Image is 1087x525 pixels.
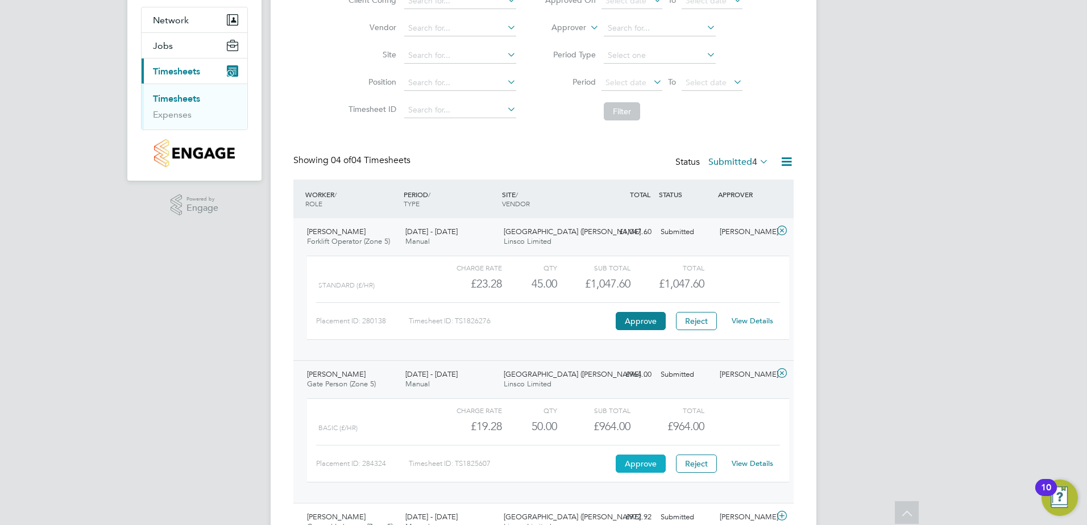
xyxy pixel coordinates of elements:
[428,190,430,199] span: /
[334,190,337,199] span: /
[302,184,401,214] div: WORKER
[293,155,413,166] div: Showing
[153,109,192,120] a: Expenses
[305,199,322,208] span: ROLE
[675,155,771,170] div: Status
[404,20,516,36] input: Search for...
[659,277,704,290] span: £1,047.60
[345,22,396,32] label: Vendor
[597,365,656,384] div: £964.00
[516,190,518,199] span: /
[307,227,366,236] span: [PERSON_NAME]
[142,59,247,84] button: Timesheets
[404,48,516,64] input: Search for...
[429,274,502,293] div: £23.28
[307,236,390,246] span: Forklift Operator (Zone 5)
[715,184,774,205] div: APPROVER
[153,66,200,77] span: Timesheets
[504,236,551,246] span: Linsco Limited
[715,223,774,241] div: [PERSON_NAME]
[345,77,396,87] label: Position
[153,93,200,104] a: Timesheets
[318,281,375,289] span: Standard (£/HR)
[429,417,502,436] div: £19.28
[616,312,666,330] button: Approve
[504,512,648,522] span: [GEOGRAPHIC_DATA] ([PERSON_NAME]…
[171,194,219,216] a: Powered byEngage
[307,379,376,389] span: Gate Person (Zone 5)
[502,403,557,417] div: QTY
[557,274,630,293] div: £1,047.60
[667,419,704,433] span: £964.00
[504,369,648,379] span: [GEOGRAPHIC_DATA] ([PERSON_NAME]…
[715,365,774,384] div: [PERSON_NAME]
[331,155,410,166] span: 04 Timesheets
[656,184,715,205] div: STATUS
[409,455,613,473] div: Timesheet ID: TS1825607
[404,75,516,91] input: Search for...
[732,316,773,326] a: View Details
[656,365,715,384] div: Submitted
[409,312,613,330] div: Timesheet ID: TS1826276
[604,102,640,120] button: Filter
[630,190,650,199] span: TOTAL
[604,48,716,64] input: Select one
[316,455,409,473] div: Placement ID: 284324
[318,424,358,432] span: Basic (£/HR)
[153,15,189,26] span: Network
[597,223,656,241] div: £1,047.60
[504,379,551,389] span: Linsco Limited
[307,512,366,522] span: [PERSON_NAME]
[557,403,630,417] div: Sub Total
[732,459,773,468] a: View Details
[154,139,234,167] img: countryside-properties-logo-retina.png
[502,274,557,293] div: 45.00
[665,74,679,89] span: To
[405,379,430,389] span: Manual
[404,102,516,118] input: Search for...
[186,194,218,204] span: Powered by
[401,184,499,214] div: PERIOD
[186,203,218,213] span: Engage
[316,312,409,330] div: Placement ID: 280138
[504,227,648,236] span: [GEOGRAPHIC_DATA] ([PERSON_NAME]…
[752,156,757,168] span: 4
[429,261,502,274] div: Charge rate
[405,512,458,522] span: [DATE] - [DATE]
[499,184,598,214] div: SITE
[405,369,458,379] span: [DATE] - [DATE]
[141,139,248,167] a: Go to home page
[331,155,351,166] span: 04 of
[545,77,596,87] label: Period
[153,40,173,51] span: Jobs
[142,33,247,58] button: Jobs
[429,403,502,417] div: Charge rate
[535,22,586,34] label: Approver
[405,227,458,236] span: [DATE] - [DATE]
[404,199,420,208] span: TYPE
[1042,480,1078,516] button: Open Resource Center, 10 new notifications
[502,261,557,274] div: QTY
[656,223,715,241] div: Submitted
[676,312,717,330] button: Reject
[345,49,396,60] label: Site
[605,77,646,88] span: Select date
[630,403,704,417] div: Total
[405,236,430,246] span: Manual
[142,84,247,130] div: Timesheets
[616,455,666,473] button: Approve
[142,7,247,32] button: Network
[345,104,396,114] label: Timesheet ID
[557,261,630,274] div: Sub Total
[604,20,716,36] input: Search for...
[502,199,530,208] span: VENDOR
[708,156,769,168] label: Submitted
[1041,488,1051,502] div: 10
[545,49,596,60] label: Period Type
[686,77,727,88] span: Select date
[630,261,704,274] div: Total
[502,417,557,436] div: 50.00
[307,369,366,379] span: [PERSON_NAME]
[676,455,717,473] button: Reject
[557,417,630,436] div: £964.00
